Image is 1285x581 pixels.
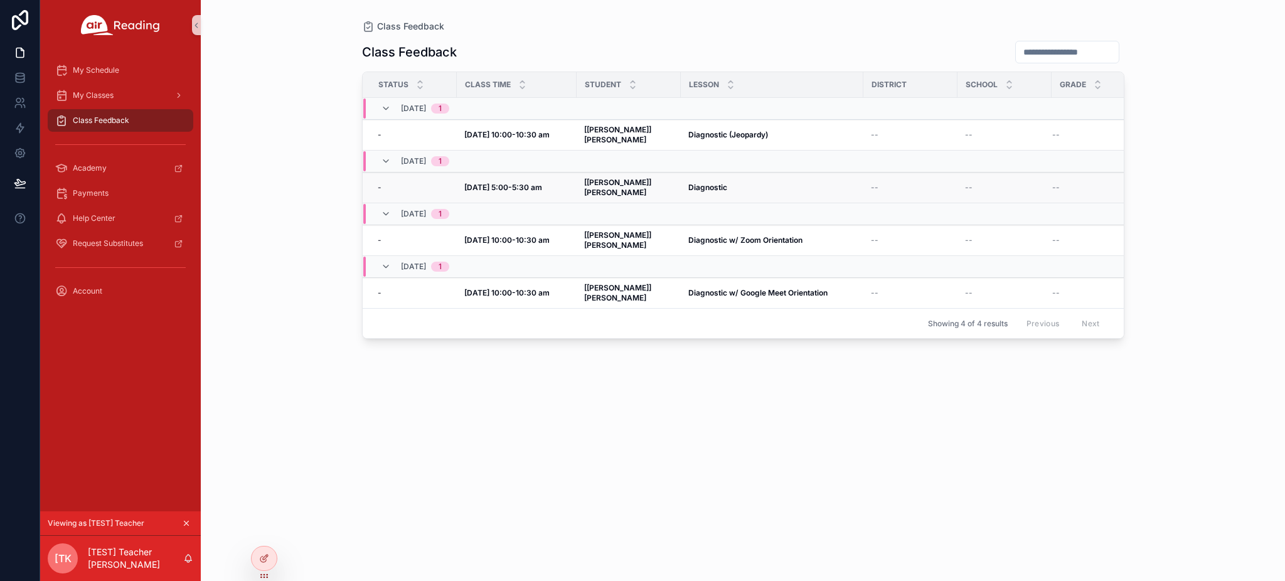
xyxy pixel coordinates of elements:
[464,235,569,245] a: [DATE] 10:00-10:30 am
[872,80,907,90] span: District
[871,183,878,193] span: --
[464,183,569,193] a: [DATE] 5:00-5:30 am
[378,235,449,245] a: -
[464,235,550,245] strong: [DATE] 10:00-10:30 am
[1060,80,1086,90] span: Grade
[48,84,193,107] a: My Classes
[871,235,878,245] span: --
[464,183,542,192] strong: [DATE] 5:00-5:30 am
[965,235,1044,245] a: --
[688,235,802,245] strong: Diagnostic w/ Zoom Orientation
[688,183,727,192] strong: Diagnostic
[73,115,129,125] span: Class Feedback
[73,188,109,198] span: Payments
[73,163,107,173] span: Academy
[584,230,673,250] a: [[PERSON_NAME]] [PERSON_NAME]
[1052,183,1060,193] span: --
[439,262,442,272] div: 1
[401,209,426,219] span: [DATE]
[688,288,828,297] strong: Diagnostic w/ Google Meet Orientation
[465,80,511,90] span: Class Time
[871,288,950,298] a: --
[73,90,114,100] span: My Classes
[1052,235,1060,245] span: --
[688,288,856,298] a: Diagnostic w/ Google Meet Orientation
[378,130,381,140] span: -
[362,43,457,61] h1: Class Feedback
[871,235,950,245] a: --
[965,130,973,140] span: --
[362,20,444,33] a: Class Feedback
[689,80,719,90] span: Lesson
[73,238,143,248] span: Request Substitutes
[48,182,193,205] a: Payments
[871,130,950,140] a: --
[928,319,1008,329] span: Showing 4 of 4 results
[73,213,115,223] span: Help Center
[1052,288,1147,298] a: --
[378,288,381,298] span: -
[584,283,653,302] strong: [[PERSON_NAME]] [PERSON_NAME]
[584,283,673,303] a: [[PERSON_NAME]] [PERSON_NAME]
[464,130,569,140] a: [DATE] 10:00-10:30 am
[965,130,1044,140] a: --
[73,286,102,296] span: Account
[584,125,653,144] strong: [[PERSON_NAME]] [PERSON_NAME]
[401,262,426,272] span: [DATE]
[871,288,878,298] span: --
[584,230,653,250] strong: [[PERSON_NAME]] [PERSON_NAME]
[584,125,673,145] a: [[PERSON_NAME]] [PERSON_NAME]
[48,109,193,132] a: Class Feedback
[688,130,856,140] a: Diagnostic (Jeopardy)
[81,15,160,35] img: App logo
[439,104,442,114] div: 1
[871,130,878,140] span: --
[1052,130,1147,140] a: --
[401,156,426,166] span: [DATE]
[464,288,550,297] strong: [DATE] 10:00-10:30 am
[966,80,998,90] span: School
[1052,130,1060,140] span: --
[378,288,449,298] a: -
[585,80,621,90] span: Student
[965,183,1044,193] a: --
[401,104,426,114] span: [DATE]
[48,280,193,302] a: Account
[965,183,973,193] span: --
[40,50,201,319] div: scrollable content
[584,178,673,198] a: [[PERSON_NAME]] [PERSON_NAME]
[439,209,442,219] div: 1
[1052,235,1147,245] a: --
[688,183,856,193] a: Diagnostic
[48,207,193,230] a: Help Center
[48,232,193,255] a: Request Substitutes
[584,178,653,197] strong: [[PERSON_NAME]] [PERSON_NAME]
[688,235,856,245] a: Diagnostic w/ Zoom Orientation
[965,288,1044,298] a: --
[378,130,449,140] a: -
[73,65,119,75] span: My Schedule
[88,546,183,571] p: [TEST] Teacher [PERSON_NAME]
[378,235,381,245] span: -
[871,183,950,193] a: --
[378,183,449,193] a: -
[464,288,569,298] a: [DATE] 10:00-10:30 am
[965,288,973,298] span: --
[377,20,444,33] span: Class Feedback
[688,130,768,139] strong: Diagnostic (Jeopardy)
[48,59,193,82] a: My Schedule
[1052,288,1060,298] span: --
[48,518,144,528] span: Viewing as [TEST] Teacher
[378,183,381,193] span: -
[965,235,973,245] span: --
[439,156,442,166] div: 1
[55,551,72,566] span: [TK
[378,80,408,90] span: Status
[464,130,550,139] strong: [DATE] 10:00-10:30 am
[1052,183,1147,193] a: --
[48,157,193,179] a: Academy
